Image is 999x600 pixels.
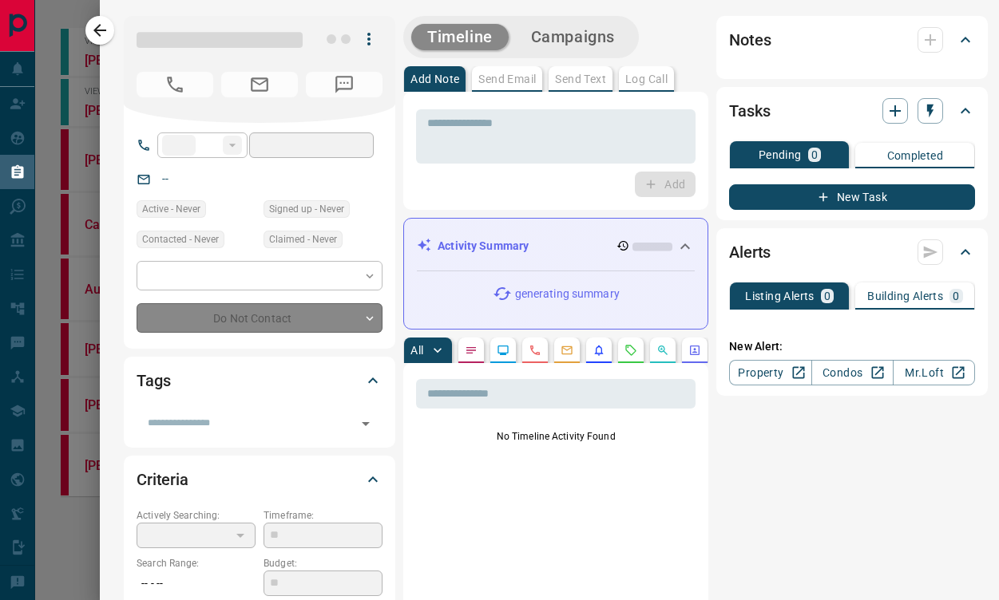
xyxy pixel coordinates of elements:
[656,344,669,357] svg: Opportunities
[264,508,383,523] p: Timeframe:
[729,98,770,124] h2: Tasks
[137,467,188,492] h2: Criteria
[745,290,815,302] p: Listing Alerts
[529,344,541,357] svg: Calls
[137,570,256,597] p: -- - --
[137,508,256,523] p: Actively Searching:
[515,286,620,302] p: generating summary
[306,72,383,97] span: No Number
[269,201,344,217] span: Signed up - Never
[867,290,943,302] p: Building Alerts
[497,344,509,357] svg: Lead Browsing Activity
[137,556,256,570] p: Search Range:
[893,360,975,385] a: Mr.Loft
[417,231,695,261] div: Activity Summary
[137,368,170,393] h2: Tags
[411,24,509,50] button: Timeline
[729,338,975,355] p: New Alert:
[887,150,944,161] p: Completed
[729,184,975,210] button: New Task
[410,73,459,85] p: Add Note
[137,303,383,333] div: Do Not Contact
[953,290,959,302] p: 0
[416,429,696,444] p: No Timeline Activity Found
[438,238,529,255] p: Activity Summary
[410,345,423,356] p: All
[729,21,975,59] div: Notes
[355,412,377,435] button: Open
[729,92,975,130] div: Tasks
[137,72,213,97] span: No Number
[811,149,818,160] p: 0
[221,72,298,97] span: No Email
[824,290,831,302] p: 0
[688,344,701,357] svg: Agent Actions
[142,201,200,217] span: Active - Never
[465,344,478,357] svg: Notes
[142,231,219,247] span: Contacted - Never
[729,239,771,265] h2: Alerts
[162,172,168,185] a: --
[561,344,573,357] svg: Emails
[729,27,771,53] h2: Notes
[264,556,383,570] p: Budget:
[593,344,605,357] svg: Listing Alerts
[811,360,894,385] a: Condos
[137,361,383,400] div: Tags
[269,231,337,247] span: Claimed - Never
[515,24,631,50] button: Campaigns
[729,360,811,385] a: Property
[137,460,383,499] div: Criteria
[759,149,802,160] p: Pending
[624,344,637,357] svg: Requests
[729,233,975,271] div: Alerts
